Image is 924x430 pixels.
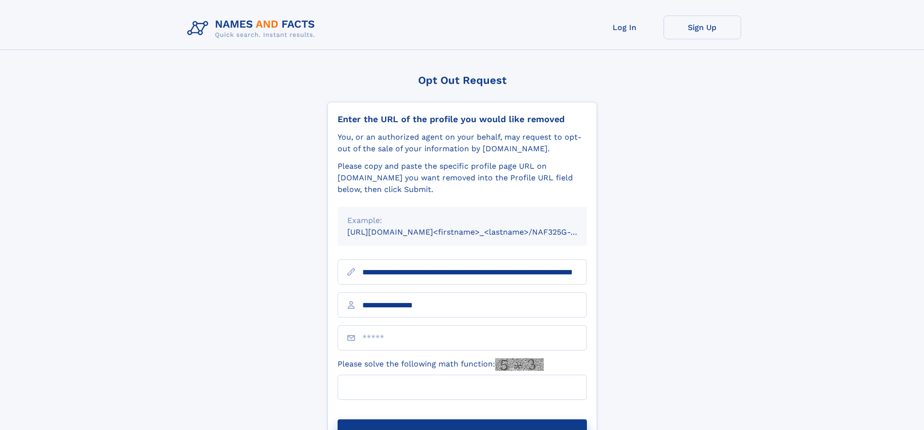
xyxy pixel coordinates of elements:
[183,16,323,42] img: Logo Names and Facts
[338,131,587,155] div: You, or an authorized agent on your behalf, may request to opt-out of the sale of your informatio...
[338,114,587,125] div: Enter the URL of the profile you would like removed
[586,16,664,39] a: Log In
[347,215,577,226] div: Example:
[338,358,544,371] label: Please solve the following math function:
[327,74,597,86] div: Opt Out Request
[338,160,587,195] div: Please copy and paste the specific profile page URL on [DOMAIN_NAME] you want removed into the Pr...
[347,227,605,237] small: [URL][DOMAIN_NAME]<firstname>_<lastname>/NAF325G-xxxxxxxx
[664,16,741,39] a: Sign Up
